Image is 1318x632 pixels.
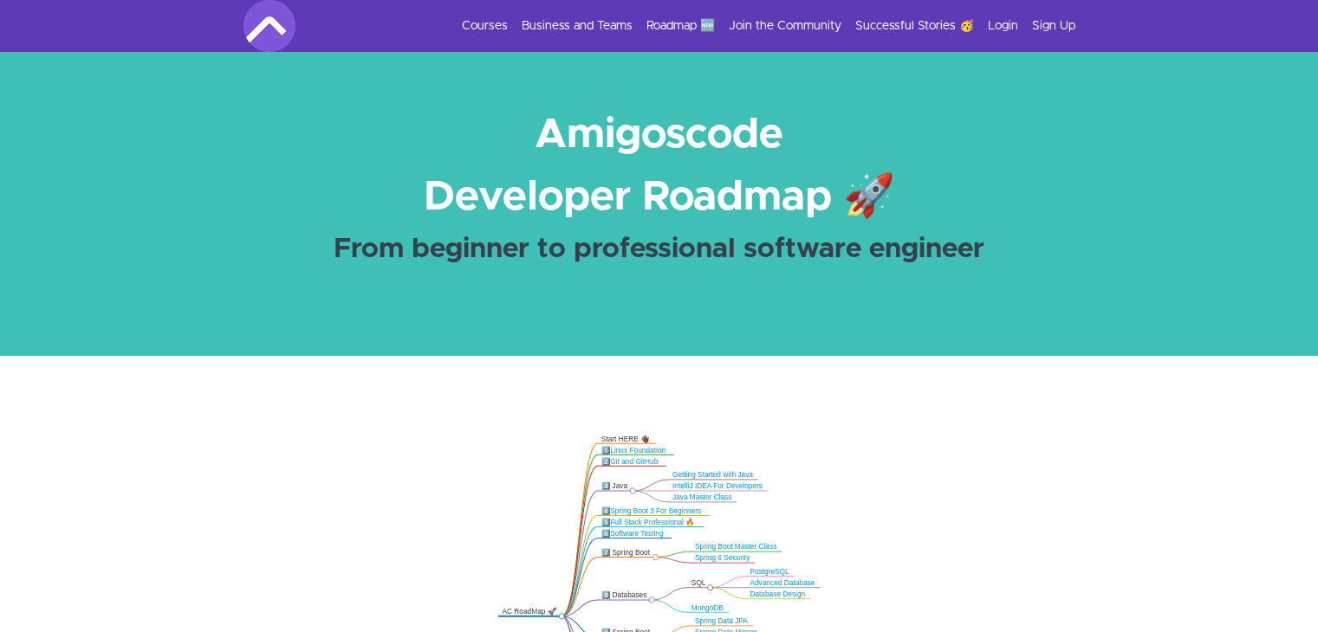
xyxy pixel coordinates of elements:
[334,235,984,263] strong: From beginner to professional software engineer
[601,506,705,515] div: 4️⃣
[610,507,701,515] a: Spring Boot 3 For Beginners
[691,578,707,587] div: SQL
[535,114,783,156] strong: Amigoscode
[988,17,1018,35] a: Login
[601,457,662,466] div: 2️⃣
[601,435,652,443] div: Start HERE 👋🏿
[601,446,669,455] div: 1️⃣
[695,554,750,562] a: Spring 6 Security
[691,603,724,611] a: MongoDB
[1032,17,1075,35] a: Sign Up
[601,548,652,557] div: 7️⃣ Spring Boot
[695,543,776,551] a: Spring Boot Master Class
[610,519,694,526] a: Full Stack Professional 🔥
[855,17,974,35] a: Successful Stories 🥳
[672,493,731,501] a: Java Master Class
[601,591,648,600] div: 8️⃣ Databases
[695,617,748,625] a: Spring Data JPA
[750,590,805,598] a: Database Design
[502,607,557,616] div: AC RoadMap 🚀
[610,446,665,454] a: Linux Foundation
[750,568,789,576] a: PostgreSQL
[672,482,763,490] a: IntelliJ IDEA For Developers
[462,17,508,35] a: Courses
[672,471,753,479] a: Getting Started with Java
[601,482,629,491] div: 3️⃣ Java
[522,17,633,35] a: Business and Teams
[424,177,895,218] strong: Developer Roadmap 🚀
[646,17,715,35] a: Roadmap 🆕
[610,457,658,465] a: Git and GitHub
[729,17,841,35] a: Join the Community
[601,518,699,526] div: 5️⃣
[610,530,663,538] a: Software Testing
[750,579,815,587] a: Advanced Database
[601,529,667,538] div: 6️⃣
